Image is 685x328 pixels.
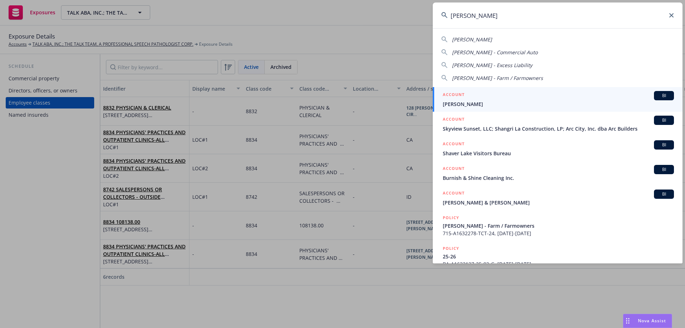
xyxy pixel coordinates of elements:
div: Drag to move [623,314,632,328]
span: [PERSON_NAME] [452,36,492,43]
input: Search... [433,2,683,28]
span: 715-A1632278-TCT-24, [DATE]-[DATE] [443,229,674,237]
span: [PERSON_NAME] - Excess Liability [452,62,532,69]
span: BA-A1632137-25-93-G, [DATE]-[DATE] [443,260,674,268]
span: [PERSON_NAME] - Farm / Farmowners [452,75,543,81]
span: [PERSON_NAME] & [PERSON_NAME] [443,199,674,206]
span: BI [657,117,671,123]
a: ACCOUNTBI[PERSON_NAME] [433,87,683,112]
h5: ACCOUNT [443,140,465,149]
span: Skyview Sunset, LLC; Shangri La Construction, LP; Arc City, Inc. dba Arc Builders [443,125,674,132]
h5: POLICY [443,214,459,221]
h5: ACCOUNT [443,116,465,124]
span: BI [657,92,671,99]
h5: ACCOUNT [443,190,465,198]
a: ACCOUNTBIShaver Lake Visitors Bureau [433,136,683,161]
span: 25-26 [443,253,674,260]
span: BI [657,191,671,197]
h5: ACCOUNT [443,91,465,100]
span: Nova Assist [638,318,666,324]
a: POLICY[PERSON_NAME] - Farm / Farmowners715-A1632278-TCT-24, [DATE]-[DATE] [433,210,683,241]
a: ACCOUNTBISkyview Sunset, LLC; Shangri La Construction, LP; Arc City, Inc. dba Arc Builders [433,112,683,136]
h5: POLICY [443,245,459,252]
button: Nova Assist [623,314,672,328]
span: [PERSON_NAME] [443,100,674,108]
span: [PERSON_NAME] - Farm / Farmowners [443,222,674,229]
a: ACCOUNTBIBurnish & Shine Cleaning Inc. [433,161,683,186]
span: Burnish & Shine Cleaning Inc. [443,174,674,182]
a: ACCOUNTBI[PERSON_NAME] & [PERSON_NAME] [433,186,683,210]
a: POLICY25-26BA-A1632137-25-93-G, [DATE]-[DATE] [433,241,683,272]
h5: ACCOUNT [443,165,465,173]
span: Shaver Lake Visitors Bureau [443,150,674,157]
span: BI [657,142,671,148]
span: BI [657,166,671,173]
span: [PERSON_NAME] - Commercial Auto [452,49,538,56]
